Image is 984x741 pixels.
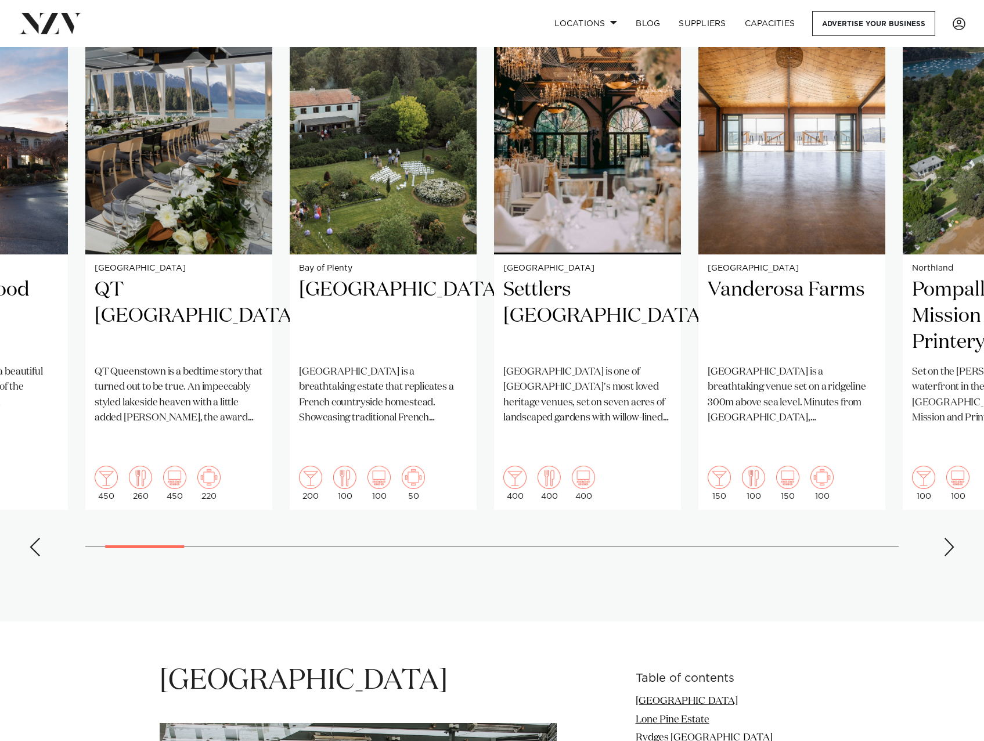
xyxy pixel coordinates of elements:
[912,466,935,489] img: cocktail.png
[736,11,805,36] a: Capacities
[708,365,876,426] p: [GEOGRAPHIC_DATA] is a breathtaking venue set on a ridgeline 300m above sea level. Minutes from [...
[698,3,885,510] a: [GEOGRAPHIC_DATA] Vanderosa Farms [GEOGRAPHIC_DATA] is a breathtaking venue set on a ridgeline 30...
[299,277,467,355] h2: [GEOGRAPHIC_DATA]
[946,466,969,501] div: 100
[946,466,969,489] img: theatre.png
[626,11,669,36] a: BLOG
[698,3,885,510] swiper-slide: 5 / 41
[299,264,467,273] small: Bay of Plenty
[538,466,561,489] img: dining.png
[636,696,738,706] a: [GEOGRAPHIC_DATA]
[572,466,595,501] div: 400
[503,277,672,355] h2: Settlers [GEOGRAPHIC_DATA]
[95,466,118,489] img: cocktail.png
[494,3,681,510] a: [GEOGRAPHIC_DATA] Settlers [GEOGRAPHIC_DATA] [GEOGRAPHIC_DATA] is one of [GEOGRAPHIC_DATA]'s most...
[85,3,272,510] a: [GEOGRAPHIC_DATA] QT [GEOGRAPHIC_DATA] QT Queenstown is a bedtime story that turned out to be tru...
[572,466,595,489] img: theatre.png
[299,466,322,501] div: 200
[708,466,731,489] img: cocktail.png
[912,466,935,501] div: 100
[85,3,272,510] swiper-slide: 2 / 41
[367,466,391,489] img: theatre.png
[367,466,391,501] div: 100
[538,466,561,501] div: 400
[129,466,152,489] img: dining.png
[95,264,263,273] small: [GEOGRAPHIC_DATA]
[503,466,527,489] img: cocktail.png
[708,277,876,355] h2: Vanderosa Farms
[197,466,221,501] div: 220
[742,466,765,489] img: dining.png
[812,11,935,36] a: Advertise your business
[708,264,876,273] small: [GEOGRAPHIC_DATA]
[95,365,263,426] p: QT Queenstown is a bedtime story that turned out to be true. An impeccably styled lakeside heaven...
[708,466,731,501] div: 150
[333,466,356,489] img: dining.png
[290,3,477,510] a: Bay of Plenty [GEOGRAPHIC_DATA] [GEOGRAPHIC_DATA] is a breathtaking estate that replicates a Fren...
[129,466,152,501] div: 260
[290,3,477,510] swiper-slide: 3 / 41
[95,466,118,501] div: 450
[503,466,527,501] div: 400
[503,264,672,273] small: [GEOGRAPHIC_DATA]
[636,715,709,725] a: Lone Pine Estate
[742,466,765,501] div: 100
[494,3,681,510] swiper-slide: 4 / 41
[636,672,825,685] h6: Table of contents
[197,466,221,489] img: meeting.png
[333,466,356,501] div: 100
[402,466,425,501] div: 50
[810,466,834,489] img: meeting.png
[160,663,557,700] h1: [GEOGRAPHIC_DATA]
[776,466,799,501] div: 150
[776,466,799,489] img: theatre.png
[402,466,425,489] img: meeting.png
[503,365,672,426] p: [GEOGRAPHIC_DATA] is one of [GEOGRAPHIC_DATA]'s most loved heritage venues, set on seven acres of...
[669,11,735,36] a: SUPPLIERS
[299,466,322,489] img: cocktail.png
[163,466,186,501] div: 450
[810,466,834,501] div: 100
[163,466,186,489] img: theatre.png
[95,277,263,355] h2: QT [GEOGRAPHIC_DATA]
[19,13,82,34] img: nzv-logo.png
[299,365,467,426] p: [GEOGRAPHIC_DATA] is a breathtaking estate that replicates a French countryside homestead. Showca...
[545,11,626,36] a: Locations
